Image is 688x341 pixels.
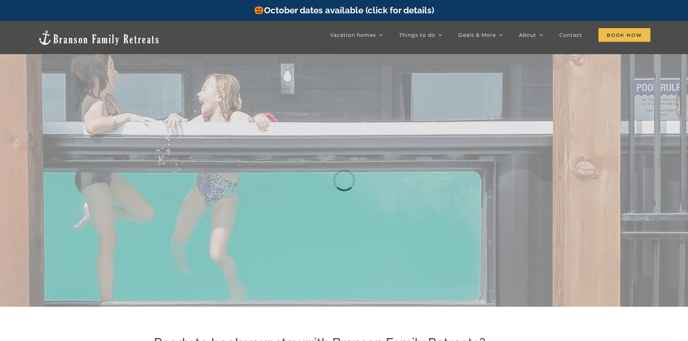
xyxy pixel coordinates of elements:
span: Vacation homes [330,32,376,38]
a: Deals & More [458,28,503,42]
a: About [519,28,543,42]
a: Contact [559,28,582,42]
span: Deals & More [458,32,496,38]
img: 🎃 [255,5,263,14]
a: Vacation homes [330,28,383,42]
img: Branson Family Retreats Logo [38,30,160,46]
a: Book Now [598,28,650,42]
span: Things to do [399,32,435,38]
span: About [519,32,536,38]
a: Things to do [399,28,442,42]
span: Contact [559,32,582,38]
a: October dates available (click for details) [254,5,434,16]
nav: Main Menu [330,28,650,42]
